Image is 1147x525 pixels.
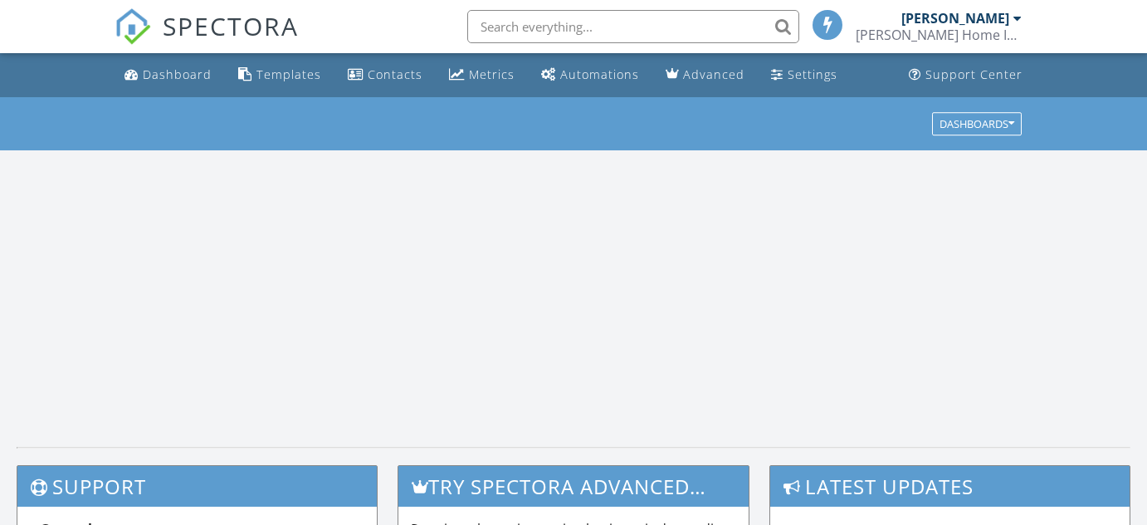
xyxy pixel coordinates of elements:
button: Dashboards [932,112,1022,135]
a: Templates [232,60,328,91]
a: Metrics [442,60,521,91]
div: Contacts [368,66,422,82]
a: Automations (Basic) [534,60,646,91]
a: SPECTORA [115,22,299,57]
div: Settings [788,66,837,82]
div: Dashboards [940,118,1014,130]
div: Advanced [683,66,744,82]
div: [PERSON_NAME] [901,10,1009,27]
div: Kramer Home Inspections LLC [856,27,1022,43]
div: Metrics [469,66,515,82]
div: Dashboard [143,66,212,82]
h3: Support [17,466,377,507]
span: SPECTORA [163,8,299,43]
input: Search everything... [467,10,799,43]
a: Advanced [659,60,751,91]
a: Contacts [341,60,429,91]
a: Dashboard [118,60,218,91]
a: Settings [764,60,844,91]
a: Support Center [902,60,1029,91]
h3: Latest Updates [770,466,1130,507]
h3: Try spectora advanced [DATE] [398,466,748,507]
div: Support Center [925,66,1023,82]
div: Automations [560,66,639,82]
div: Templates [256,66,321,82]
img: The Best Home Inspection Software - Spectora [115,8,151,45]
